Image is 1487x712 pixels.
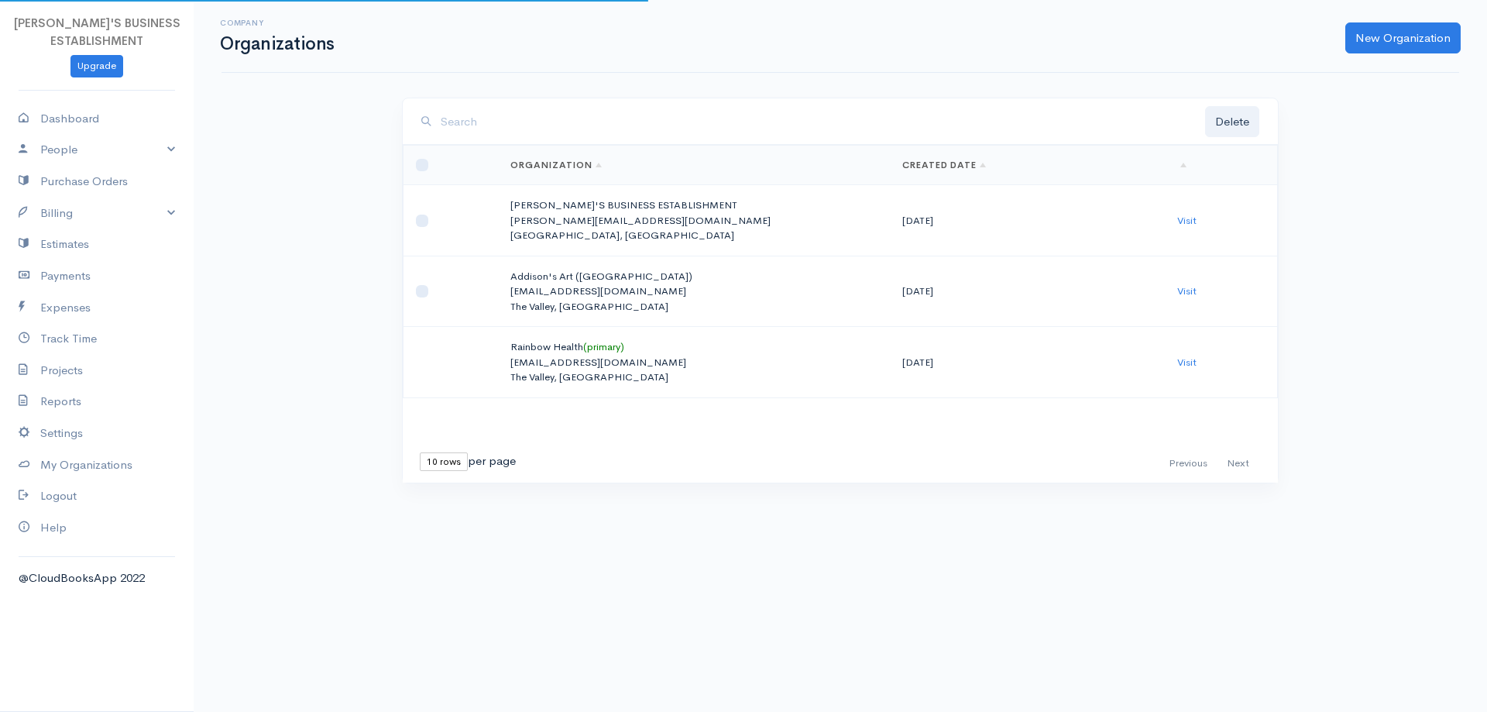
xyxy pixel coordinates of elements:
a: Created Date [902,159,987,171]
p: [GEOGRAPHIC_DATA], [GEOGRAPHIC_DATA] [510,228,877,243]
p: The Valley, [GEOGRAPHIC_DATA] [510,370,877,385]
p: [PERSON_NAME][EMAIL_ADDRESS][DOMAIN_NAME] [510,213,877,229]
a: Organization [510,159,602,171]
span: [PERSON_NAME]'S BUSINESS ESTABLISHMENT [14,15,180,48]
a: Visit [1177,356,1197,369]
td: [DATE] [890,185,1165,256]
td: Addison's Art ([GEOGRAPHIC_DATA]) [498,256,890,327]
div: per page [420,452,516,471]
a: Visit [1177,214,1197,227]
h6: Company [220,19,335,27]
td: [DATE] [890,256,1165,327]
a: Visit [1177,284,1197,298]
a: Upgrade [70,55,123,77]
span: (primary) [583,340,624,353]
div: @CloudBooksApp 2022 [19,569,175,587]
h1: Organizations [220,34,335,53]
td: Rainbow Health [498,327,890,398]
td: [DATE] [890,327,1165,398]
input: Search [441,106,1205,138]
button: Delete [1205,106,1259,138]
a: New Organization [1345,22,1461,54]
p: [EMAIL_ADDRESS][DOMAIN_NAME] [510,355,877,370]
p: The Valley, [GEOGRAPHIC_DATA] [510,299,877,315]
p: [EMAIL_ADDRESS][DOMAIN_NAME] [510,284,877,299]
td: [PERSON_NAME]'S BUSINESS ESTABLISHMENT [498,185,890,256]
